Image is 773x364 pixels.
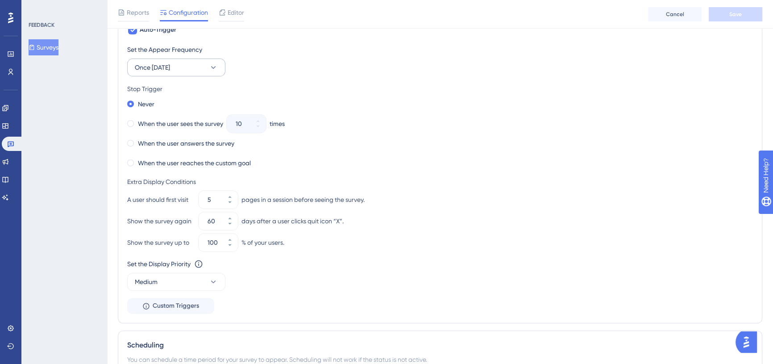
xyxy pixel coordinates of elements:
div: Scheduling [127,340,753,351]
span: Editor [228,7,244,18]
span: Once [DATE] [135,62,170,73]
label: When the user answers the survey [138,138,234,149]
iframe: UserGuiding AI Assistant Launcher [736,329,762,356]
label: Never [138,99,154,109]
div: pages in a session before seeing the survey. [241,194,365,205]
div: times [270,118,285,129]
span: Reports [127,7,149,18]
span: Custom Triggers [153,301,199,311]
button: Surveys [29,39,58,55]
div: days after a user clicks quit icon “X”. [241,216,344,226]
span: Cancel [666,11,684,18]
label: When the user sees the survey [138,118,223,129]
div: A user should first visit [127,194,195,205]
button: Cancel [648,7,702,21]
div: Show the survey again [127,216,195,226]
div: Stop Trigger [127,84,753,94]
span: Auto-Trigger [140,25,176,35]
div: Set the Appear Frequency [127,44,753,55]
div: Extra Display Conditions [127,176,753,187]
span: Configuration [169,7,208,18]
button: Save [709,7,762,21]
button: Once [DATE] [127,59,225,76]
label: When the user reaches the custom goal [138,158,251,168]
div: Show the survey up to [127,237,195,248]
button: Medium [127,273,225,291]
button: Custom Triggers [127,298,214,314]
div: FEEDBACK [29,21,54,29]
span: Need Help? [21,2,56,13]
span: Save [729,11,742,18]
div: Set the Display Priority [127,259,191,269]
div: % of your users. [241,237,284,248]
span: Medium [135,276,158,287]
